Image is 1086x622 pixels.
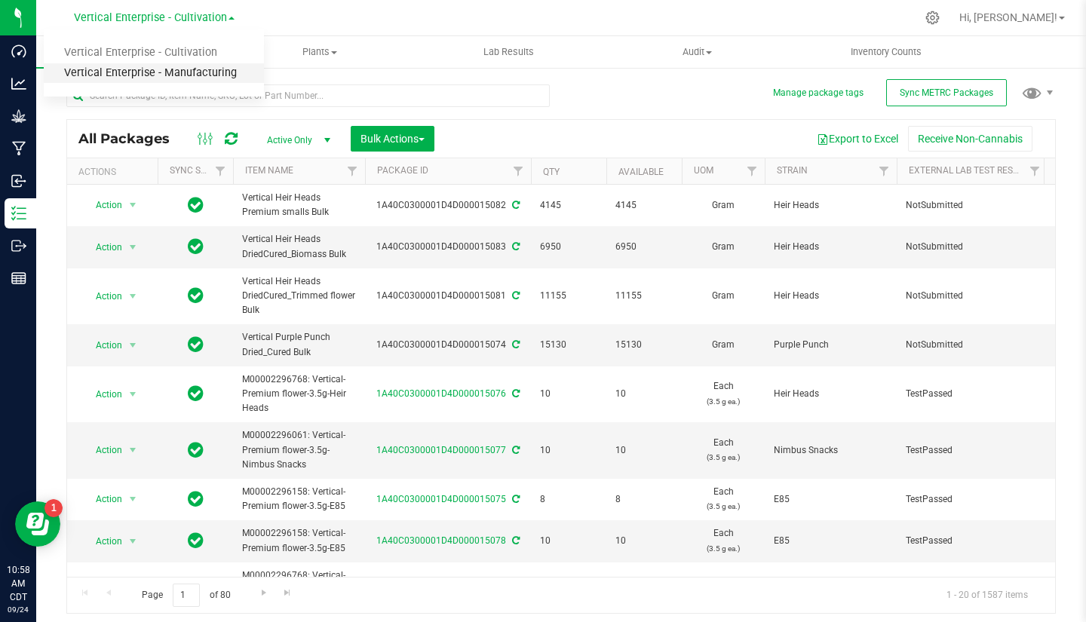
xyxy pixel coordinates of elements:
[11,141,26,156] inline-svg: Manufacturing
[807,126,908,152] button: Export to Excel
[540,387,597,401] span: 10
[82,489,123,510] span: Action
[792,36,981,68] a: Inventory Counts
[615,240,673,254] span: 6950
[376,388,506,399] a: 1A40C0300001D4D000015076
[82,531,123,552] span: Action
[615,338,673,352] span: 15130
[510,494,520,504] span: Sync from Compliance System
[774,240,888,254] span: Heir Heads
[691,436,756,464] span: Each
[124,195,143,216] span: select
[691,379,756,408] span: Each
[188,489,204,510] span: In Sync
[188,383,204,404] span: In Sync
[242,428,356,472] span: M00002296061: Vertical-Premium flower-3.5g-Nimbus Snacks
[691,198,756,213] span: Gram
[604,45,792,59] span: Audit
[66,84,550,107] input: Search Package ID, Item Name, SKU, Lot or Part Number...
[934,584,1040,606] span: 1 - 20 of 1587 items
[242,485,356,513] span: M00002296158: Vertical-Premium flower-3.5g-E85
[959,11,1057,23] span: Hi, [PERSON_NAME]!
[906,198,1038,213] span: NotSubmitted
[615,443,673,458] span: 10
[615,289,673,303] span: 11155
[774,387,888,401] span: Heir Heads
[253,584,275,604] a: Go to the next page
[510,290,520,301] span: Sync from Compliance System
[540,338,597,352] span: 15130
[363,198,533,213] div: 1A40C0300001D4D000015082
[691,575,756,604] span: Each
[872,158,897,184] a: Filter
[376,445,506,455] a: 1A40C0300001D4D000015077
[774,534,888,548] span: E85
[510,241,520,252] span: Sync from Compliance System
[36,45,225,59] span: Inventory
[11,206,26,221] inline-svg: Inventory
[510,339,520,350] span: Sync from Compliance System
[36,36,225,68] a: Inventory
[540,240,597,254] span: 6950
[694,165,713,176] a: UOM
[510,388,520,399] span: Sync from Compliance System
[170,165,228,176] a: Sync Status
[188,236,204,257] span: In Sync
[774,289,888,303] span: Heir Heads
[691,526,756,555] span: Each
[923,11,942,25] div: Manage settings
[691,338,756,352] span: Gram
[615,198,673,213] span: 4145
[774,338,888,352] span: Purple Punch
[691,485,756,513] span: Each
[242,372,356,416] span: M00002296768: Vertical-Premium flower-3.5g-Heir Heads
[82,237,123,258] span: Action
[1023,158,1048,184] a: Filter
[376,494,506,504] a: 1A40C0300001D4D000015075
[225,36,415,68] a: Plants
[78,167,152,177] div: Actions
[44,499,63,517] iframe: Resource center unread badge
[540,534,597,548] span: 10
[886,79,1007,106] button: Sync METRC Packages
[691,394,756,409] p: (3.5 g ea.)
[7,604,29,615] p: 09/24
[124,531,143,552] span: select
[173,584,200,607] input: 1
[74,11,227,24] span: Vertical Enterprise - Cultivation
[82,384,123,405] span: Action
[188,195,204,216] span: In Sync
[774,492,888,507] span: E85
[124,384,143,405] span: select
[242,526,356,555] span: M00002296158: Vertical-Premium flower-3.5g-E85
[7,563,29,604] p: 10:58 AM CDT
[78,130,185,147] span: All Packages
[691,240,756,254] span: Gram
[124,489,143,510] span: select
[11,271,26,286] inline-svg: Reports
[242,232,356,261] span: Vertical Heir Heads DriedCured_Biomass Bulk
[740,158,765,184] a: Filter
[277,584,299,604] a: Go to the last page
[543,167,560,177] a: Qty
[44,43,264,63] a: Vertical Enterprise - Cultivation
[124,335,143,356] span: select
[242,568,356,612] span: M00002296768: Vertical-Premium flower-3.5g-Heir Heads
[506,158,531,184] a: Filter
[11,238,26,253] inline-svg: Outbound
[245,165,293,176] a: Item Name
[376,535,506,546] a: 1A40C0300001D4D000015078
[363,289,533,303] div: 1A40C0300001D4D000015081
[618,167,664,177] a: Available
[906,492,1038,507] span: TestPassed
[124,237,143,258] span: select
[82,335,123,356] span: Action
[363,338,533,352] div: 1A40C0300001D4D000015074
[351,126,434,152] button: Bulk Actions
[188,530,204,551] span: In Sync
[510,200,520,210] span: Sync from Compliance System
[11,173,26,188] inline-svg: Inbound
[906,338,1038,352] span: NotSubmitted
[414,36,603,68] a: Lab Results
